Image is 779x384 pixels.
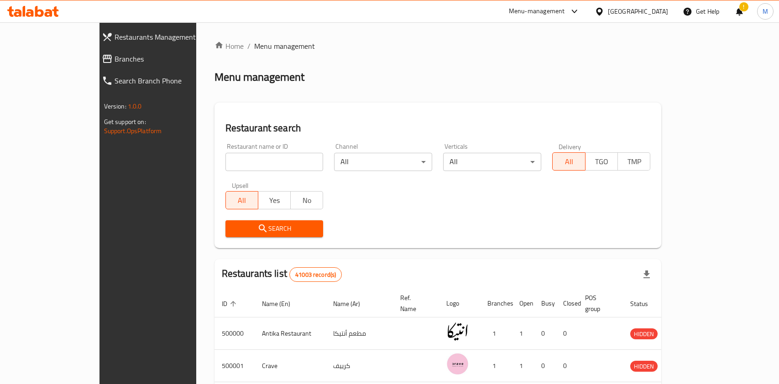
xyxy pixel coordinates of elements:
[559,143,581,150] label: Delivery
[585,292,612,314] span: POS group
[630,361,658,372] span: HIDDEN
[294,194,319,207] span: No
[622,155,647,168] span: TMP
[512,317,534,350] td: 1
[630,361,658,372] div: HIDDEN
[289,267,342,282] div: Total records count
[630,329,658,339] span: HIDDEN
[763,6,768,16] span: M
[534,317,556,350] td: 0
[534,350,556,382] td: 0
[630,298,660,309] span: Status
[94,26,230,48] a: Restaurants Management
[214,41,662,52] nav: breadcrumb
[480,317,512,350] td: 1
[439,290,480,317] th: Logo
[443,153,541,171] div: All
[232,182,249,188] label: Upsell
[556,155,581,168] span: All
[326,317,393,350] td: مطعم أنتيكا
[446,353,469,375] img: Crave
[115,31,222,42] span: Restaurants Management
[585,152,618,171] button: TGO
[104,125,162,137] a: Support.OpsPlatform
[400,292,428,314] span: Ref. Name
[556,317,578,350] td: 0
[225,191,258,209] button: All
[589,155,614,168] span: TGO
[552,152,585,171] button: All
[262,194,287,207] span: Yes
[617,152,650,171] button: TMP
[334,153,432,171] div: All
[262,298,302,309] span: Name (En)
[214,350,255,382] td: 500001
[608,6,668,16] div: [GEOGRAPHIC_DATA]
[255,350,326,382] td: Crave
[222,267,342,282] h2: Restaurants list
[512,290,534,317] th: Open
[225,220,324,237] button: Search
[104,100,126,112] span: Version:
[255,317,326,350] td: Antika Restaurant
[512,350,534,382] td: 1
[480,290,512,317] th: Branches
[534,290,556,317] th: Busy
[254,41,315,52] span: Menu management
[94,48,230,70] a: Branches
[480,350,512,382] td: 1
[556,350,578,382] td: 0
[509,6,565,17] div: Menu-management
[115,53,222,64] span: Branches
[225,121,651,135] h2: Restaurant search
[636,264,658,285] div: Export file
[115,75,222,86] span: Search Branch Phone
[556,290,578,317] th: Closed
[214,70,304,84] h2: Menu management
[326,350,393,382] td: كرييف
[128,100,142,112] span: 1.0.0
[258,191,291,209] button: Yes
[225,153,324,171] input: Search for restaurant name or ID..
[333,298,372,309] span: Name (Ar)
[222,298,239,309] span: ID
[290,191,323,209] button: No
[94,70,230,92] a: Search Branch Phone
[247,41,251,52] li: /
[104,116,146,128] span: Get support on:
[230,194,255,207] span: All
[214,317,255,350] td: 500000
[290,270,341,279] span: 41003 record(s)
[233,223,316,234] span: Search
[446,320,469,343] img: Antika Restaurant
